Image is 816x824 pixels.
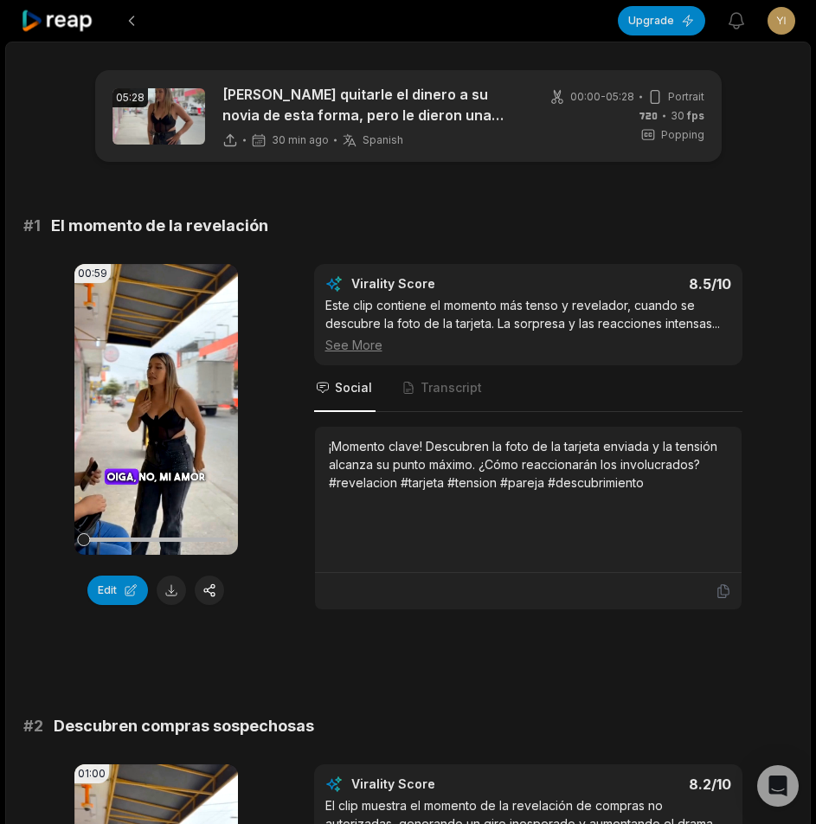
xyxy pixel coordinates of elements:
p: [PERSON_NAME] quitarle el dinero a su novia de esta forma, pero le dieron una lección [222,84,521,126]
button: Edit [87,576,148,605]
span: Transcript [421,379,482,396]
span: Social [335,379,372,396]
span: 00:00 - 05:28 [570,89,634,105]
button: Upgrade [618,6,705,35]
nav: Tabs [314,365,742,412]
span: 30 [671,108,704,124]
span: # 1 [23,214,41,238]
span: Portrait [668,89,704,105]
div: See More [325,336,731,354]
span: # 2 [23,714,43,738]
span: Spanish [363,133,403,147]
div: 05:28 [112,88,148,107]
span: El momento de la revelación [51,214,268,238]
div: Este clip contiene el momento más tenso y revelador, cuando se descubre la foto de la tarjeta. La... [325,296,731,354]
span: Popping [661,127,704,143]
div: ¡Momento clave! Descubren la foto de la tarjeta enviada y la tensión alcanza su punto máximo. ¿Có... [329,437,728,492]
span: 30 min ago [272,133,329,147]
div: Virality Score [351,275,537,293]
span: Descubren compras sospechosas [54,714,314,738]
div: Virality Score [351,776,537,793]
span: fps [687,109,704,122]
div: 8.5 /10 [545,275,731,293]
div: 8.2 /10 [545,776,731,793]
div: Open Intercom Messenger [757,765,799,807]
video: Your browser does not support mp4 format. [74,264,238,555]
